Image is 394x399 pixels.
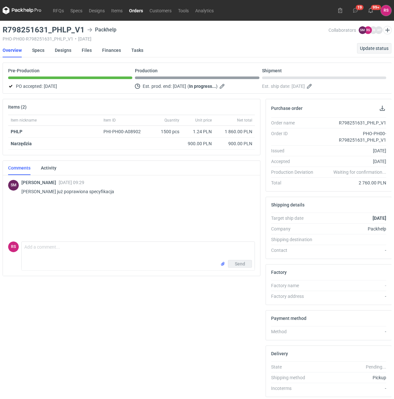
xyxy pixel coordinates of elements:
[185,140,212,147] div: 900.00 PLN
[87,26,116,34] div: Packhelp
[219,82,227,90] button: Edit estimated production end date
[108,6,126,14] a: Items
[8,68,40,73] p: Pre-Production
[217,128,252,135] div: 1 860.00 PLN
[373,216,386,221] strong: [DATE]
[195,118,212,123] span: Unit price
[59,180,84,185] span: [DATE] 09:29
[378,104,386,112] button: Download PO
[271,147,317,154] div: Issued
[235,262,245,266] span: Send
[271,385,317,392] div: Incoterms
[317,130,386,143] div: PHO-PH00-R798251631_PHLP_V1
[271,247,317,253] div: Contact
[175,6,192,14] a: Tools
[271,158,317,165] div: Accepted
[365,5,376,16] button: 99+
[381,5,391,16] button: RS
[381,5,391,16] div: Rafał Stani
[173,82,186,90] span: [DATE]
[271,130,317,143] div: Order ID
[164,118,179,123] span: Quantity
[271,202,304,207] h2: Shipping details
[102,43,121,57] a: Finances
[217,140,252,147] div: 900.00 PLN
[187,84,189,89] em: (
[3,6,42,14] svg: Packhelp Pro
[317,293,386,299] div: -
[317,385,386,392] div: -
[317,180,386,186] div: 2 760.00 PLN
[271,270,287,275] h2: Factory
[3,43,22,57] a: Overview
[271,180,317,186] div: Total
[383,26,392,34] button: Edit collaborators
[11,141,32,146] strong: Narzędzia
[271,236,317,243] div: Shipping destination
[192,6,217,14] a: Analytics
[228,260,252,268] button: Send
[317,158,386,165] div: [DATE]
[185,128,212,135] div: 1.24 PLN
[11,118,37,123] span: Item nickname
[55,43,71,57] a: Designs
[21,188,250,195] p: [PERSON_NAME] już poprawiona specyfikacja
[237,118,252,123] span: Net total
[216,84,218,89] em: )
[317,282,386,289] div: -
[8,241,19,252] div: Rafał Stani
[271,282,317,289] div: Factory name
[317,374,386,381] div: Pickup
[271,215,317,221] div: Target ship date
[21,180,59,185] span: [PERSON_NAME]
[333,169,386,175] em: Waiting for confirmation...
[306,82,314,90] button: Edit estimated shipping date
[131,43,143,57] a: Tasks
[271,169,317,175] div: Production Deviation
[86,6,108,14] a: Designs
[328,28,356,33] span: Collaborators
[317,328,386,335] div: -
[135,82,259,90] div: Est. prod. end:
[357,43,391,53] button: Update status
[271,351,288,356] h2: Delivery
[41,161,56,175] a: Activity
[8,82,132,90] div: PO accepted:
[8,161,30,175] a: Comments
[75,36,77,41] span: •
[369,26,377,34] figcaption: JB
[32,43,44,57] a: Specs
[8,180,19,191] div: Sebastian Markut
[317,226,386,232] div: Packhelp
[3,26,85,34] h3: R798251631_PHLP_V1
[126,6,146,14] a: Orders
[317,120,386,126] div: R798251631_PHLP_V1
[364,26,372,34] figcaption: RS
[149,126,182,138] div: 1500 pcs
[8,180,19,191] figcaption: SM
[262,82,386,90] div: Est. ship date:
[359,26,366,34] figcaption: SM
[271,293,317,299] div: Factory address
[292,82,305,90] span: [DATE]
[271,374,317,381] div: Shipping method
[271,328,317,335] div: Method
[11,129,22,134] a: PHLP
[271,316,306,321] h2: Payment method
[271,364,317,370] div: State
[262,68,282,73] p: Shipment
[8,241,19,252] figcaption: RS
[271,226,317,232] div: Company
[135,68,158,73] p: Production
[146,6,175,14] a: Customers
[271,120,317,126] div: Order name
[103,128,147,135] div: PHI-PH00-A08902
[3,36,328,41] div: PHO-PH00-R798251631_PHLP_V1 [DATE]
[317,147,386,154] div: [DATE]
[103,118,116,123] span: Item ID
[271,106,303,111] h2: Purchase order
[82,43,92,57] a: Files
[189,84,216,89] strong: In progress...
